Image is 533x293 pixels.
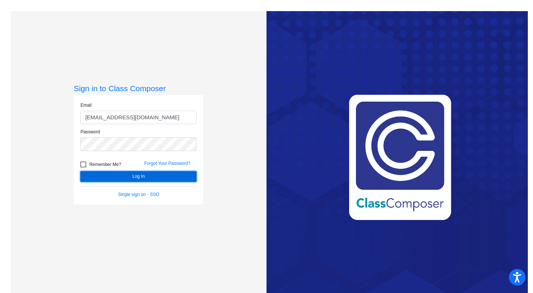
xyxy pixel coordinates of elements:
a: Single sign on - SSO [118,192,159,197]
span: Remember Me? [89,160,121,169]
label: Password [80,129,100,135]
button: Log In [80,171,197,182]
h3: Sign in to Class Composer [74,84,203,93]
a: Forgot Your Password? [144,161,190,166]
label: Email [80,102,91,109]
